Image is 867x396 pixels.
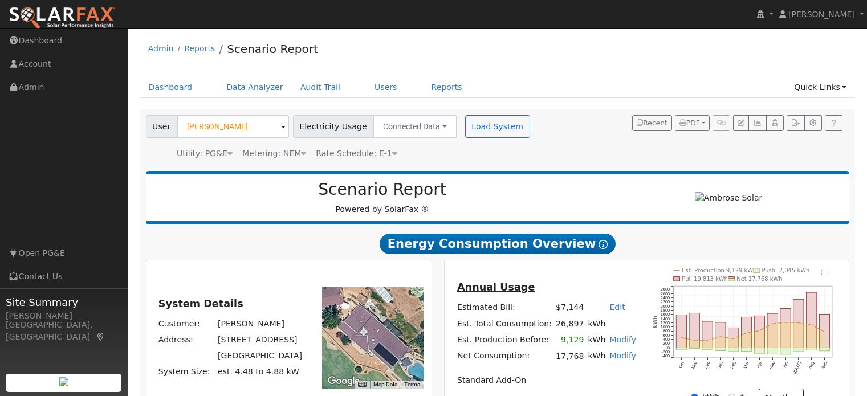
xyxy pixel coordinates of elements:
td: kWh [586,316,638,332]
text: Pull 19,813 kWh [682,276,728,282]
button: PDF [675,115,710,131]
rect: onclick="" [820,348,830,351]
text: Apr [756,361,763,369]
text: Jan [717,361,724,369]
circle: onclick="" [694,340,695,341]
u: System Details [158,298,243,309]
a: Help Link [825,115,842,131]
rect: onclick="" [767,313,778,348]
td: $7,144 [554,300,586,316]
text: Net 17,768 kWh [737,276,783,282]
a: Modify [609,335,636,344]
button: Map Data [373,381,397,389]
td: Est. Production Before: [455,332,553,348]
circle: onclick="" [759,330,760,332]
td: System Size: [156,364,215,380]
circle: onclick="" [824,331,825,333]
span: est. 4.48 to 4.88 kW [218,367,299,376]
rect: onclick="" [780,308,791,348]
rect: onclick="" [715,322,726,348]
rect: onclick="" [689,313,699,348]
span: Energy Consumption Overview [380,234,616,254]
text: 800 [663,329,670,334]
td: Estimated Bill: [455,300,553,316]
text: 2000 [661,304,670,309]
a: Scenario Report [227,42,318,56]
div: Powered by SolarFax ® [152,180,613,215]
text: 1400 [661,316,670,321]
text: 1800 [661,308,670,313]
span: User [146,115,177,138]
div: [PERSON_NAME] [6,310,122,322]
text: 1600 [661,312,670,317]
u: Annual Usage [457,281,535,293]
text: Est. Production 9,129 kWh [682,267,757,273]
rect: onclick="" [742,348,752,351]
rect: onclick="" [755,348,765,353]
img: Ambrose Solar [695,192,763,204]
img: Google [325,374,363,389]
rect: onclick="" [755,316,765,348]
button: Multi-Series Graph [748,115,766,131]
circle: onclick="" [785,321,787,323]
td: Net Consumption: [455,348,553,365]
rect: onclick="" [728,348,739,352]
text: [DATE] [792,361,803,375]
text: Dec [703,361,711,370]
td: [PERSON_NAME] [215,316,304,332]
text: 2200 [661,299,670,304]
circle: onclick="" [811,324,813,326]
circle: onclick="" [746,332,747,334]
text: kWh [653,316,658,328]
button: Login As [766,115,784,131]
td: Standard Add-On [455,373,638,389]
rect: onclick="" [820,315,830,348]
a: Dashboard [140,77,201,98]
rect: onclick="" [676,348,686,350]
img: retrieve [59,377,68,386]
td: 17,768 [554,348,586,365]
circle: onclick="" [681,337,682,338]
text: 600 [663,333,670,338]
text: 0 [667,345,670,350]
a: Map [96,332,106,341]
button: Edit User [733,115,749,131]
td: [GEOGRAPHIC_DATA] [215,348,304,364]
a: Data Analyzer [218,77,292,98]
td: kWh [586,332,608,348]
text: Oct [678,361,685,369]
text: 400 [663,337,670,342]
rect: onclick="" [702,348,713,349]
span: PDF [679,119,700,127]
rect: onclick="" [702,321,713,348]
circle: onclick="" [798,322,800,324]
rect: onclick="" [780,348,791,354]
div: Metering: NEM [242,148,306,160]
i: Show Help [599,240,608,249]
div: Utility: PG&E [177,148,233,160]
a: Audit Trail [292,77,349,98]
h2: Scenario Report [157,180,607,199]
a: Edit [609,303,625,312]
text:  [821,269,828,276]
rect: onclick="" [742,317,752,348]
div: [GEOGRAPHIC_DATA], [GEOGRAPHIC_DATA] [6,319,122,343]
rect: onclick="" [767,348,778,354]
span: [PERSON_NAME] [788,10,855,19]
text: 1000 [661,324,670,329]
td: Address: [156,332,215,348]
text: May [768,361,776,370]
text: 2400 [661,295,670,300]
span: Alias: HE1N [316,149,397,158]
rect: onclick="" [793,348,804,352]
button: Export Interval Data [787,115,804,131]
td: Est. Total Consumption: [455,316,553,332]
rect: onclick="" [793,299,804,348]
rect: onclick="" [728,328,739,348]
a: Reports [184,44,215,53]
a: Terms (opens in new tab) [404,381,420,387]
td: System Size [215,364,304,380]
span: Electricity Usage [293,115,373,138]
span: Site Summary [6,295,122,310]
